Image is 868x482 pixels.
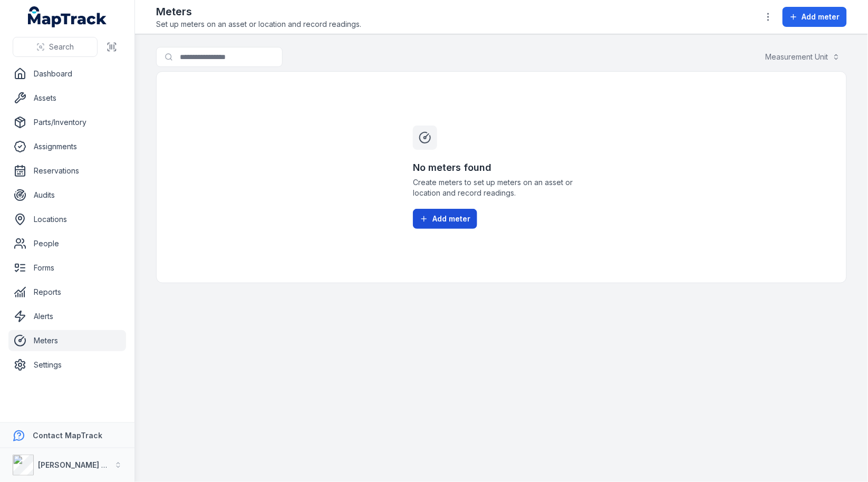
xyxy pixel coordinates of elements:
[8,257,126,278] a: Forms
[8,354,126,375] a: Settings
[8,160,126,181] a: Reservations
[38,460,124,469] strong: [PERSON_NAME] Group
[8,63,126,84] a: Dashboard
[413,160,590,175] h3: No meters found
[413,209,477,229] button: Add meter
[8,306,126,327] a: Alerts
[8,88,126,109] a: Assets
[432,214,470,224] span: Add meter
[28,6,107,27] a: MapTrack
[8,282,126,303] a: Reports
[8,233,126,254] a: People
[8,185,126,206] a: Audits
[49,42,74,52] span: Search
[8,330,126,351] a: Meters
[783,7,847,27] button: Add meter
[33,431,102,440] strong: Contact MapTrack
[13,37,98,57] button: Search
[156,4,361,19] h2: Meters
[8,112,126,133] a: Parts/Inventory
[8,209,126,230] a: Locations
[759,47,847,67] button: Measurement Unit
[802,12,840,22] span: Add meter
[413,177,590,198] span: Create meters to set up meters on an asset or location and record readings.
[156,19,361,30] span: Set up meters on an asset or location and record readings.
[8,136,126,157] a: Assignments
